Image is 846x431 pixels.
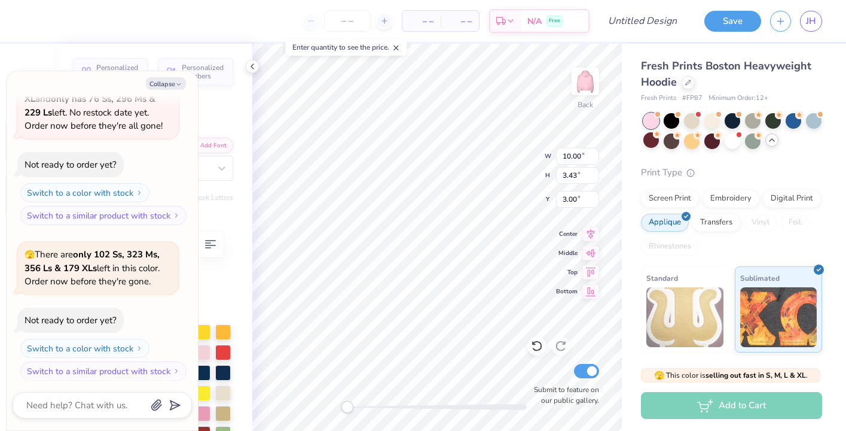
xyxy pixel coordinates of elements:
[646,272,678,284] span: Standard
[25,248,160,287] span: There are left in this color. Order now before they're gone.
[173,368,180,375] img: Switch to a similar product with stock
[20,206,187,225] button: Switch to a similar product with stock
[20,362,187,381] button: Switch to a similar product with stock
[25,159,117,171] div: Not ready to order yet?
[654,370,664,381] span: 🫣
[25,248,160,274] strong: only 102 Ss, 323 Ms, 356 Ls & 179 XLs
[641,93,676,104] span: Fresh Prints
[527,15,542,28] span: N/A
[136,345,143,352] img: Switch to a color with stock
[184,138,233,153] button: Add Font
[448,15,472,28] span: – –
[341,401,353,413] div: Accessibility label
[286,39,407,56] div: Enter quantity to see the price.
[136,189,143,196] img: Switch to a color with stock
[781,214,809,232] div: Foil
[705,371,806,380] strong: selling out fast in S, M, L & XL
[556,248,578,258] span: Middle
[182,63,226,80] span: Personalized Numbers
[556,287,578,296] span: Bottom
[740,287,817,347] img: Sublimated
[25,249,35,260] span: 🫣
[527,384,599,406] label: Submit to feature on our public gallery.
[703,190,759,208] div: Embroidery
[20,183,149,202] button: Switch to a color with stock
[641,166,822,180] div: Print Type
[173,212,180,219] img: Switch to a similar product with stock
[324,10,371,32] input: – –
[556,268,578,277] span: Top
[708,93,768,104] span: Minimum Order: 12 +
[692,214,740,232] div: Transfers
[806,14,816,28] span: JH
[654,370,808,381] span: This color is .
[25,93,155,119] strong: only has 76 Ss, 296 Ms & 229 Ls
[573,69,597,93] img: Back
[800,11,822,32] a: JH
[410,15,433,28] span: – –
[704,11,761,32] button: Save
[641,59,811,89] span: Fresh Prints Boston Heavyweight Hoodie
[744,214,777,232] div: Vinyl
[158,58,233,86] button: Personalized Numbers
[20,339,149,358] button: Switch to a color with stock
[763,190,821,208] div: Digital Print
[73,58,148,86] button: Personalized Names
[682,93,703,104] span: # FP87
[598,9,686,33] input: Untitled Design
[740,272,780,284] span: Sublimated
[641,190,699,208] div: Screen Print
[646,287,723,347] img: Standard
[641,214,689,232] div: Applique
[556,229,578,239] span: Center
[549,17,560,25] span: Free
[25,314,117,326] div: Not ready to order yet?
[96,63,141,80] span: Personalized Names
[146,77,186,90] button: Collapse
[578,99,593,110] div: Back
[641,238,699,256] div: Rhinestones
